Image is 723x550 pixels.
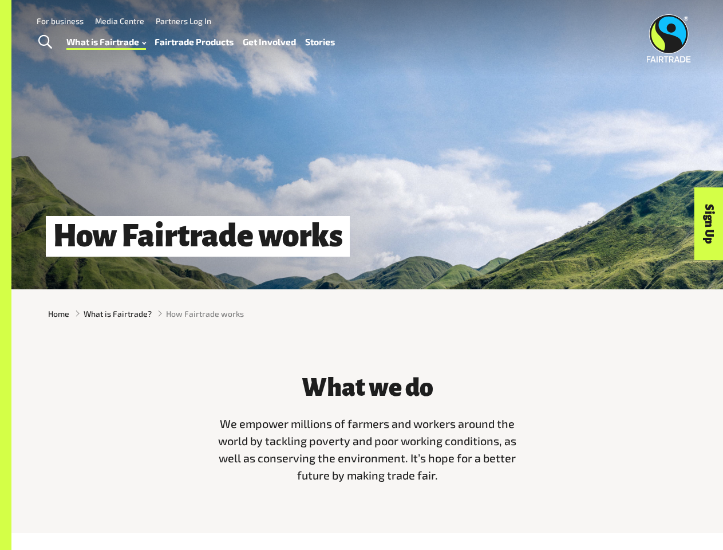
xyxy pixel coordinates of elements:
a: What is Fairtrade? [84,308,152,320]
a: What is Fairtrade [66,34,146,50]
h1: How Fairtrade works [46,216,350,257]
a: Home [48,308,69,320]
span: We empower millions of farmers and workers around the world by tackling poverty and poor working ... [218,417,516,481]
h3: What we do [211,375,524,402]
a: Get Involved [243,34,296,50]
a: For business [37,16,84,26]
a: Media Centre [95,16,144,26]
a: Partners Log In [156,16,211,26]
span: How Fairtrade works [166,308,244,320]
a: Stories [305,34,335,50]
img: Fairtrade Australia New Zealand logo [647,14,691,62]
a: Fairtrade Products [155,34,234,50]
a: Toggle Search [31,28,59,57]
